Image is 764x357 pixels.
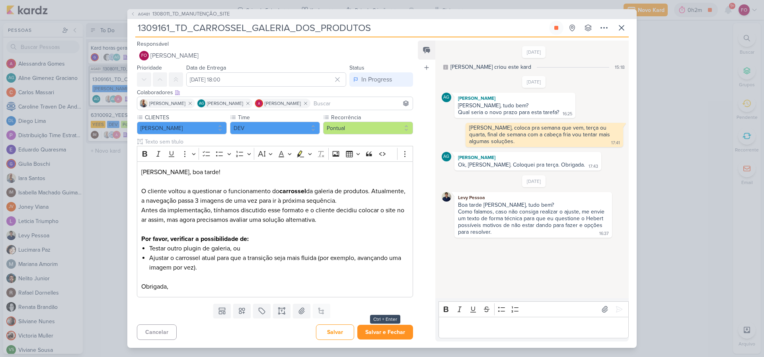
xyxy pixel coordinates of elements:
div: Editor toolbar [137,146,413,161]
p: FO [141,54,147,58]
div: [PERSON_NAME], coloca pra semana que vem, terça ou quarta, final de semana com a cabeça fria vou ... [469,124,612,145]
strong: carrossel [279,187,306,195]
label: Recorrência [330,113,413,122]
div: Este log é visível à todos no kard [443,65,448,70]
button: Salvar e Fechar [357,325,413,340]
p: Antes da implementação, tínhamos discutido esse formato e o cliente decidiu colocar o site no ar ... [141,206,409,234]
div: Como falamos, caso não consiga realizar o ajuste, me envie um texto de forma técnica para que eu ... [458,208,606,235]
div: [PERSON_NAME] [456,94,574,102]
div: Boa tarde [PERSON_NAME], tudo bem? [458,202,608,208]
div: Colaboradores [137,88,413,97]
button: Cancelar [137,324,177,340]
div: 15:18 [615,64,625,71]
div: 17:43 [589,163,598,170]
div: [PERSON_NAME] [456,153,600,161]
div: Aline Gimenez Graciano [197,99,205,107]
p: AG [199,102,204,106]
div: Editor editing area: main [439,317,629,339]
input: Select a date [186,72,346,87]
img: Levy Pessoa [442,192,451,202]
span: [PERSON_NAME] [150,51,199,60]
div: Editor editing area: main [137,161,413,298]
div: Editor toolbar [439,301,629,317]
span: [PERSON_NAME] [265,100,301,107]
label: Time [237,113,320,122]
div: Ctrl + Enter [370,315,400,324]
button: [PERSON_NAME] [137,122,227,134]
label: Status [349,64,364,71]
li: Testar outro plugin de galeria, ou [149,244,409,253]
label: Prioridade [137,64,162,71]
input: Buscar [312,99,411,108]
button: In Progress [349,72,413,87]
label: Data de Entrega [186,64,226,71]
div: [PERSON_NAME], tudo bem? [458,102,572,109]
div: Aline criou este kard [450,63,531,71]
div: Aline Gimenez Graciano [442,93,451,102]
p: AG [443,95,449,100]
p: [PERSON_NAME], boa tarde! O cliente voltou a questionar o funcionamento do da galeria de produtos... [141,167,409,206]
button: FO [PERSON_NAME] [137,49,413,63]
img: Iara Santos [140,99,148,107]
input: Texto sem título [143,138,413,146]
div: 16:25 [563,111,572,117]
span: [PERSON_NAME] [149,100,185,107]
div: Qual seria o novo prazo para esta tarefa? [458,109,559,116]
div: 17:41 [611,140,620,146]
div: Levy Pessoa [456,194,610,202]
div: In Progress [361,75,392,84]
button: Pontual [323,122,413,134]
div: Parar relógio [553,25,559,31]
div: 16:37 [599,231,609,237]
div: Ok, [PERSON_NAME]. Coloquei pra terça. Obrigada. [458,161,585,168]
button: Salvar [316,324,354,340]
li: Ajustar o carrossel atual para que a transição seja mais fluida (por exemplo, avançando uma image... [149,253,409,272]
div: Fabio Oliveira [139,51,149,60]
label: Responsável [137,41,169,47]
input: Kard Sem Título [135,21,548,35]
div: Aline Gimenez Graciano [442,152,451,161]
p: AG [443,155,449,159]
span: [PERSON_NAME] [207,100,243,107]
label: CLIENTES [144,113,227,122]
strong: Por favor, verificar a possibilidade de: [141,235,249,243]
p: Obrigada, [141,272,409,291]
img: Alessandra Gomes [255,99,263,107]
button: DEV [230,122,320,134]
